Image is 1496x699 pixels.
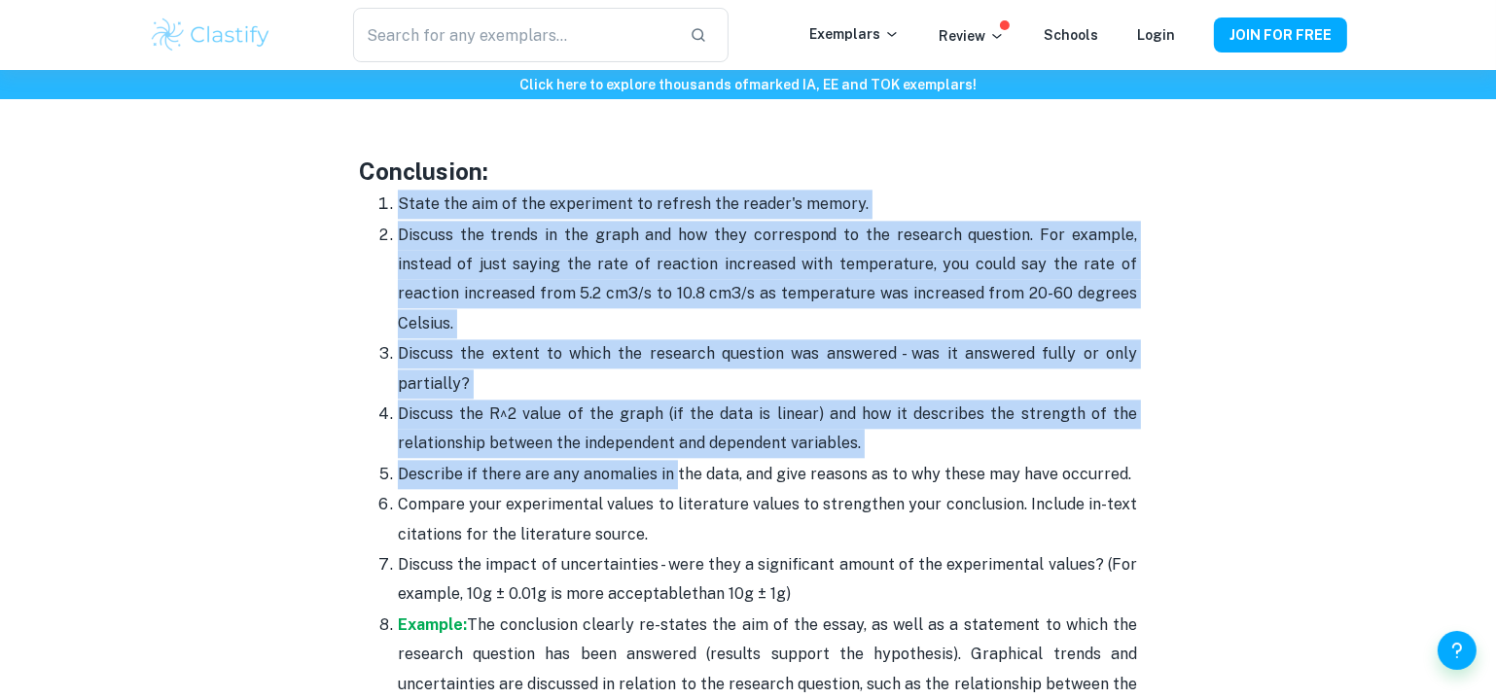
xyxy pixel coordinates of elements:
h3: Conclusion: [359,154,1137,189]
a: Login [1137,27,1175,43]
button: JOIN FOR FREE [1214,17,1347,52]
span: than 10g ± 1g) [692,584,791,603]
p: Discuss the impact of uncertainties - were they a significant amount of the experimental values? ... [398,550,1137,610]
p: Review [939,25,1005,47]
a: Example: [398,615,467,634]
h6: Click here to explore thousands of marked IA, EE and TOK exemplars ! [4,74,1492,95]
p: State the aim of the experiment to refresh the reader's memory. [398,190,1137,219]
p: Discuss the extent to which the research question was answered - was it answered fully or only pa... [398,339,1137,399]
p: Describe if there are any anomalies in the data, and give reasons as to why these may have occurred. [398,460,1137,489]
p: Discuss the R^2 value of the graph (if the data is linear) and how it describes the strength of t... [398,400,1137,459]
p: Compare your experimental values to literature values to strengthen your conclusion. Include in-t... [398,490,1137,549]
button: Help and Feedback [1438,631,1477,670]
p: Discuss the trends in the graph and how they correspond to the research question. For example, in... [398,221,1137,339]
a: Schools [1044,27,1098,43]
input: Search for any exemplars... [353,8,674,62]
img: Clastify logo [149,16,272,54]
p: Exemplars [809,23,900,45]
